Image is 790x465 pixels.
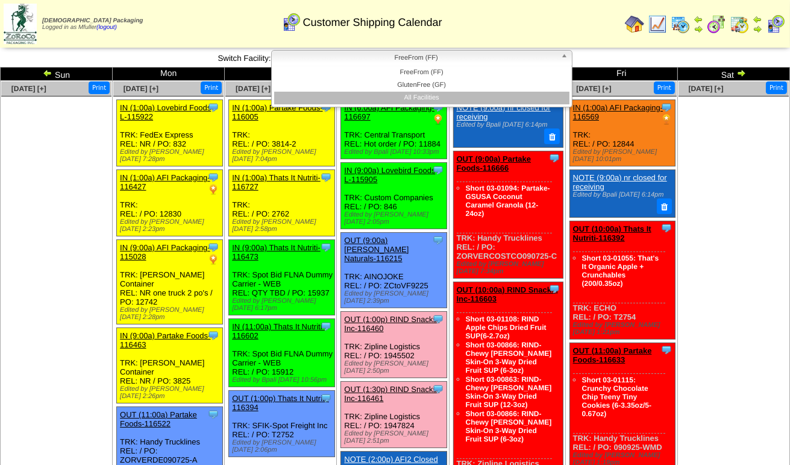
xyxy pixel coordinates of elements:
img: Tooltip [320,392,332,404]
img: Tooltip [207,408,219,420]
div: Edited by Bpali [DATE] 10:33pm [344,148,447,156]
a: Short 03-00866: RIND-Chewy [PERSON_NAME] Skin-On 3-Way Dried Fruit SUP (6-3oz) [466,341,552,375]
a: (logout) [96,24,117,31]
img: line_graph.gif [648,14,667,34]
img: Tooltip [432,383,444,395]
td: Tue [225,68,337,81]
a: OUT (10:00a) Thats It Nutriti-116392 [573,224,651,242]
a: IN (9:00a) AFI Packaging-115028 [120,243,210,261]
img: Tooltip [660,101,672,113]
a: IN (6:00a) AFI Packaging-116697 [344,103,434,121]
a: [DATE] [+] [236,84,271,93]
div: Edited by Bpali [DATE] 6:14pm [573,191,671,198]
div: TRK: Central Transport REL: Hot order / PO: 11884 [341,100,447,159]
img: PO [207,253,219,265]
button: Delete Note [657,198,672,214]
img: arrowleft.gif [43,68,52,78]
a: OUT (1:00p) Thats It Nutriti-116394 [232,394,329,412]
div: Edited by [PERSON_NAME] [DATE] 2:51pm [344,430,447,444]
div: Edited by [PERSON_NAME] [DATE] 6:17pm [232,297,334,312]
button: Delete Note [544,128,560,144]
img: Tooltip [207,329,219,341]
a: IN (1:00a) Lovebird Foods L-115922 [120,103,211,121]
a: IN (1:00a) AFI Packaging-116427 [120,173,210,191]
li: FreeFrom (FF) [274,66,569,79]
div: TRK: Spot Bid FLNA Dummy Carrier - WEB REL: QTY TBD / PO: 15937 [229,240,335,315]
div: TRK: FedEx Express REL: NR / PO: 832 [117,100,223,166]
a: Short 03-01055: That's It Organic Apple + Crunchables (200/0.35oz) [582,254,659,288]
div: TRK: [PERSON_NAME] Container REL: NR / PO: 3825 [117,328,223,403]
div: Edited by [PERSON_NAME] [DATE] 1:21pm [573,321,676,336]
img: Tooltip [660,344,672,356]
a: IN (9:00a) Partake Foods-116463 [120,331,210,349]
img: PO [432,113,444,125]
img: home.gif [625,14,644,34]
a: NOTE (9:00a) nr closed for receiving [457,103,551,121]
img: zoroco-logo-small.webp [4,4,37,44]
img: Tooltip [660,222,672,234]
a: IN (9:00a) Thats It Nutriti-116473 [232,243,320,261]
img: PO [207,183,219,195]
div: TRK: REL: / PO: 12844 [569,100,676,166]
img: Tooltip [320,171,332,183]
img: calendarinout.gif [730,14,749,34]
div: TRK: Zipline Logistics REL: / PO: 1947824 [341,382,447,448]
div: Edited by [PERSON_NAME] [DATE] 2:58pm [232,218,334,233]
div: Edited by Bpali [DATE] 10:56pm [232,376,334,384]
td: Mon [113,68,225,81]
span: Logged in as Mfuller [42,17,143,31]
a: IN (9:00a) Lovebird Foods L-115905 [344,166,435,184]
div: Edited by [PERSON_NAME] [DATE] 2:05pm [344,211,447,226]
div: TRK: Zipline Logistics REL: / PO: 1945502 [341,312,447,378]
a: OUT (1:00p) RIND Snacks, Inc-116460 [344,315,439,333]
div: TRK: SFIK-Spot Freight Inc REL: / PO: T2752 [229,391,335,457]
div: Edited by [PERSON_NAME] [DATE] 2:39pm [344,290,447,305]
a: IN (1:00a) AFI Packaging-116569 [573,103,663,121]
a: IN (1:00a) Thats It Nutriti-116727 [232,173,320,191]
div: Edited by [PERSON_NAME] [DATE] 2:06pm [232,439,334,454]
img: arrowleft.gif [694,14,703,24]
div: TRK: REL: / PO: 3814-2 [229,100,335,166]
img: calendarcustomer.gif [281,13,301,32]
td: Sun [1,68,113,81]
a: OUT (9:00a) [PERSON_NAME] Naturals-116215 [344,236,409,263]
div: Edited by Bpali [DATE] 6:14pm [457,121,559,128]
div: Edited by [PERSON_NAME] [DATE] 2:50pm [344,360,447,375]
img: Tooltip [432,234,444,246]
a: Short 03-00863: RIND-Chewy [PERSON_NAME] Skin-On 3-Way Dried Fruit SUP (12-3oz) [466,375,552,409]
a: Short 03-01108: RIND Apple Chips Dried Fruit SUP(6-2.7oz) [466,315,547,340]
img: Tooltip [548,283,560,295]
button: Print [89,81,110,94]
button: Print [766,81,787,94]
button: Print [654,81,675,94]
div: TRK: Handy Trucklines REL: / PO: ZORVERCOSTCO090725-C [453,151,563,278]
a: [DATE] [+] [689,84,724,93]
div: Edited by [PERSON_NAME] [DATE] 7:28pm [120,148,222,163]
img: Tooltip [432,164,444,176]
a: [DATE] [+] [124,84,158,93]
a: IN (1:00a) Partake Foods-116005 [232,103,322,121]
div: Edited by [PERSON_NAME] [DATE] 7:34pm [457,261,563,275]
div: Edited by [PERSON_NAME] [DATE] 2:28pm [120,306,222,321]
a: OUT (11:00a) Partake Foods-116522 [120,410,197,428]
div: TRK: Custom Companies REL: / PO: 846 [341,163,447,229]
div: TRK: AINOJOKE REL: / PO: ZCtoVF9225 [341,233,447,308]
a: [DATE] [+] [576,84,611,93]
img: PO [660,113,672,125]
img: arrowleft.gif [753,14,762,24]
img: Tooltip [432,313,444,325]
span: FreeFrom (FF) [277,51,556,65]
div: TRK: [PERSON_NAME] Container REL: NR one truck 2 po's / PO: 12742 [117,240,223,324]
div: TRK: REL: / PO: 2762 [229,170,335,236]
span: [DATE] [+] [11,84,46,93]
img: Tooltip [320,320,332,332]
a: OUT (9:00a) Partake Foods-116666 [457,154,531,172]
a: Short 03-01094: Partake-GSUSA Coconut Caramel Granola (12-24oz) [466,184,550,218]
div: Edited by [PERSON_NAME] [DATE] 7:04pm [232,148,334,163]
img: Tooltip [548,152,560,164]
img: calendarcustomer.gif [766,14,785,34]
